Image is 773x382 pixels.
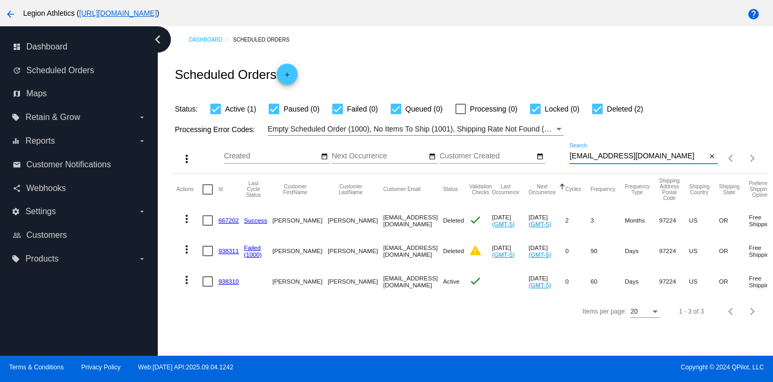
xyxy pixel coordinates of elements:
i: arrow_drop_down [138,137,146,145]
button: Change sorting for Status [443,186,457,193]
button: Change sorting for NextOccurrenceUtc [528,184,556,195]
mat-cell: [EMAIL_ADDRESS][DOMAIN_NAME] [383,205,443,236]
a: (GMT-5) [528,220,551,227]
span: Copyright © 2024 QPilot, LLC [395,364,764,371]
i: dashboard [13,43,21,51]
mat-cell: OR [719,205,749,236]
mat-header-cell: Validation Checks [469,174,492,205]
input: Created [224,152,319,160]
i: chevron_left [149,31,166,48]
span: Active [443,278,460,285]
span: Deleted [443,217,464,224]
mat-cell: US [689,236,719,266]
a: (GMT-5) [528,282,551,288]
mat-icon: more_vert [180,213,193,225]
i: email [13,160,21,169]
span: Scheduled Orders [26,66,94,75]
mat-select: Filter by Processing Error Codes [268,123,564,136]
mat-icon: arrow_back [4,8,17,21]
span: Status: [175,105,198,113]
mat-cell: Months [625,205,659,236]
i: people_outline [13,231,21,239]
mat-cell: [PERSON_NAME] [272,236,328,266]
button: Change sorting for FrequencyType [625,184,649,195]
mat-cell: 0 [565,266,591,297]
mat-cell: [DATE] [528,266,565,297]
a: email Customer Notifications [13,156,146,173]
a: (GMT-5) [528,251,551,258]
mat-cell: 60 [591,266,625,297]
span: 20 [630,308,637,315]
a: (GMT-5) [492,251,515,258]
span: Reports [25,136,55,146]
mat-icon: help [747,8,760,21]
span: Locked (0) [545,103,579,115]
button: Next page [742,301,763,322]
input: Customer Created [440,152,534,160]
span: Settings [25,207,56,216]
span: Processing (0) [470,103,517,115]
mat-cell: [DATE] [492,205,529,236]
mat-icon: add [281,71,293,84]
mat-cell: Days [625,236,659,266]
mat-cell: [PERSON_NAME] [272,266,328,297]
button: Previous page [721,148,742,169]
button: Change sorting for CustomerLastName [328,184,373,195]
span: Customer Notifications [26,160,111,169]
a: Dashboard [189,32,233,48]
a: 938310 [218,278,239,285]
a: Terms & Conditions [9,364,64,371]
a: (GMT-5) [492,220,515,227]
span: Deleted (2) [607,103,643,115]
a: update Scheduled Orders [13,62,146,79]
i: settings [12,207,20,216]
mat-icon: close [708,153,716,161]
span: Paused (0) [283,103,319,115]
i: arrow_drop_down [138,207,146,216]
button: Previous page [721,301,742,322]
a: Success [244,217,267,224]
a: Failed [244,244,261,251]
mat-cell: 97224 [659,236,689,266]
span: Maps [26,89,47,98]
mat-cell: [PERSON_NAME] [328,205,383,236]
input: Next Occurrence [332,152,426,160]
a: Web:[DATE] API:2025.09.04.1242 [138,364,233,371]
mat-cell: [DATE] [492,236,529,266]
button: Change sorting for ShippingState [719,184,739,195]
span: Active (1) [225,103,256,115]
mat-icon: check [469,214,482,226]
a: dashboard Dashboard [13,38,146,55]
button: Change sorting for Frequency [591,186,615,193]
a: 667202 [218,217,239,224]
button: Change sorting for LastOccurrenceUtc [492,184,520,195]
mat-cell: Days [625,266,659,297]
span: Dashboard [26,42,67,52]
span: Legion Athletics ( ) [23,9,159,17]
i: local_offer [12,255,20,263]
button: Change sorting for PreferredShippingOption [749,180,771,198]
span: Processing Error Codes: [175,125,255,134]
mat-cell: OR [719,236,749,266]
button: Clear [707,151,718,162]
mat-icon: warning [469,244,482,257]
button: Change sorting for LastProcessingCycleId [244,180,263,198]
mat-cell: 97224 [659,205,689,236]
div: Items per page: [583,308,626,315]
a: Scheduled Orders [233,32,299,48]
span: Queued (0) [405,103,443,115]
a: Privacy Policy [82,364,121,371]
mat-cell: 97224 [659,266,689,297]
mat-cell: [PERSON_NAME] [328,236,383,266]
i: map [13,89,21,98]
mat-cell: [DATE] [528,205,565,236]
i: arrow_drop_down [138,255,146,263]
button: Change sorting for CustomerEmail [383,186,421,193]
button: Change sorting for Cycles [565,186,581,193]
button: Next page [742,148,763,169]
mat-icon: date_range [429,153,436,161]
i: share [13,184,21,193]
mat-header-cell: Actions [176,174,202,205]
span: Retain & Grow [25,113,80,122]
mat-icon: more_vert [180,153,193,165]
